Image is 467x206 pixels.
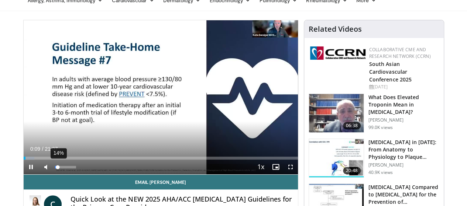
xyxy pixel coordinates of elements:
[30,146,40,152] span: 0:09
[343,167,361,174] span: 20:48
[368,139,439,161] h3: [MEDICAL_DATA] in [DATE]: From Anatomy to Physiology to Plaque Burden and …
[24,20,298,175] video-js: Video Player
[55,166,76,168] div: Volume Level
[268,160,283,174] button: Enable picture-in-picture mode
[310,46,365,60] img: a04ee3ba-8487-4636-b0fb-5e8d268f3737.png.150x105_q85_autocrop_double_scale_upscale_version-0.2.png
[368,117,439,123] p: [PERSON_NAME]
[24,157,298,160] div: Progress Bar
[254,160,268,174] button: Playback Rate
[368,170,393,175] p: 40.9K views
[369,60,412,83] a: South Asian Cardiovascular Conference 2025
[368,162,439,168] p: [PERSON_NAME]
[309,25,362,34] h4: Related Videos
[45,146,58,152] span: 21:07
[24,175,298,189] a: Email [PERSON_NAME]
[309,94,364,132] img: 98daf78a-1d22-4ebe-927e-10afe95ffd94.150x105_q85_crop-smart_upscale.jpg
[368,94,439,116] h3: What Does Elevated Troponin Mean in [MEDICAL_DATA]?
[343,122,361,129] span: 06:38
[368,125,393,130] p: 99.0K views
[309,139,439,178] a: 20:48 [MEDICAL_DATA] in [DATE]: From Anatomy to Physiology to Plaque Burden and … [PERSON_NAME] 4...
[283,160,298,174] button: Fullscreen
[42,146,44,152] span: /
[309,94,439,133] a: 06:38 What Does Elevated Troponin Mean in [MEDICAL_DATA]? [PERSON_NAME] 99.0K views
[369,84,438,90] div: [DATE]
[368,184,439,206] h3: [MEDICAL_DATA] Compared to [MEDICAL_DATA] for the Prevention of…
[38,160,53,174] button: Mute
[369,46,431,59] a: Collaborative CME and Research Network (CCRN)
[309,139,364,177] img: 823da73b-7a00-425d-bb7f-45c8b03b10c3.150x105_q85_crop-smart_upscale.jpg
[24,160,38,174] button: Pause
